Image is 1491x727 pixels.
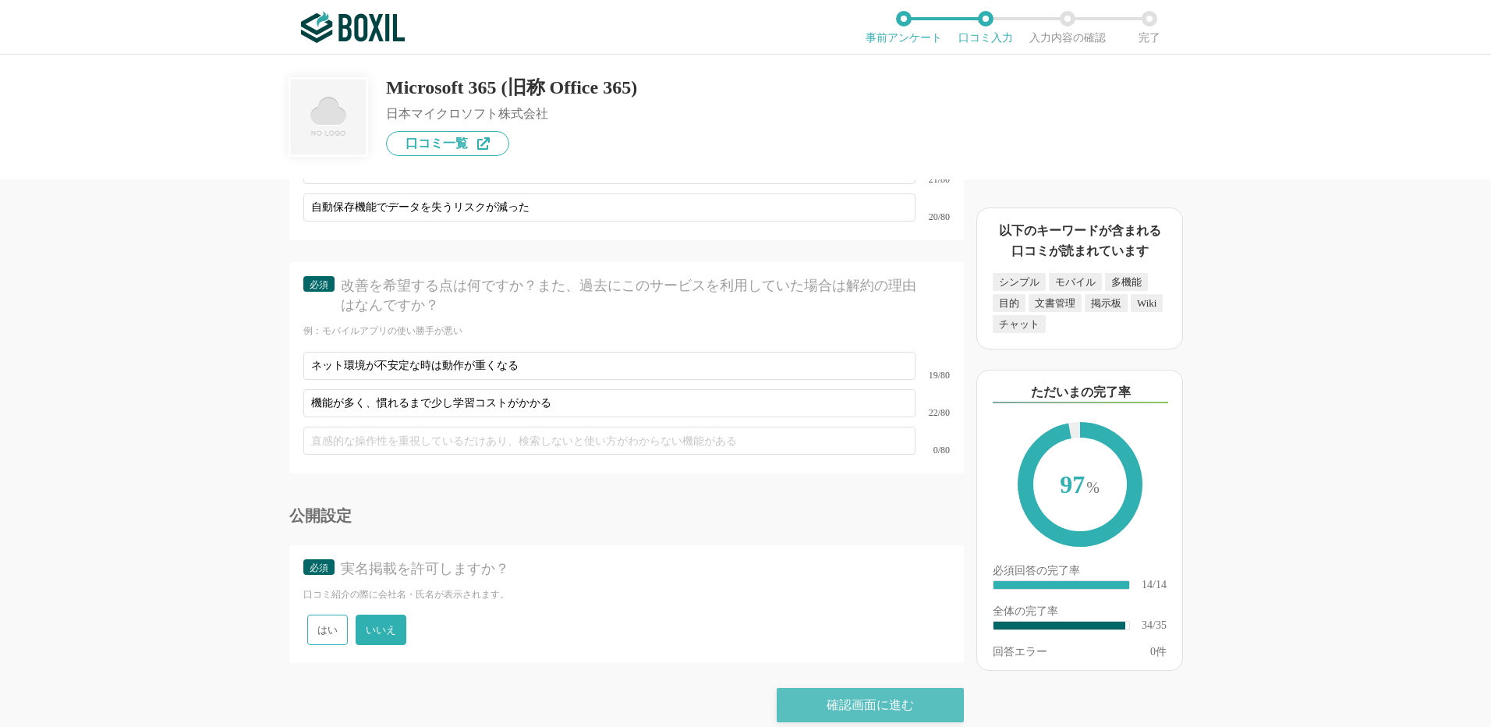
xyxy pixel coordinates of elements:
li: 入力内容の確認 [1026,11,1108,44]
div: 多機能 [1105,273,1148,291]
span: 口コミ一覧 [406,137,468,150]
div: 確認画面に進む [777,688,964,722]
div: 件 [1150,647,1167,658]
span: はい [307,615,348,645]
div: 21/80 [915,175,950,184]
div: Wiki [1131,294,1163,312]
div: ​ [993,622,1125,629]
input: UIがわかりやすく、タスク一覧を把握しやすい [303,193,915,222]
div: 改善を希望する点は何ですか？また、過去にこのサービスを利用していた場合は解約の理由はなんですか？ [341,276,923,315]
div: 日本マイクロソフト株式会社 [386,108,637,120]
div: 0/80 [915,445,950,455]
input: 直感的な操作性を重視しているだけあり、検索しないと使い方がわからない機能がある [303,427,915,455]
div: 実名掲載を許可しますか？ [341,559,923,579]
div: ​ [993,581,1129,589]
span: 0 [1150,646,1156,658]
div: 目的 [993,294,1025,312]
span: いいえ [356,615,406,645]
div: 19/80 [915,371,950,380]
div: 以下のキーワードが含まれる口コミが読まれています [993,221,1167,261]
img: ボクシルSaaS_ロゴ [301,12,405,43]
li: 事前アンケート [862,11,944,44]
input: 直感的な操作性を重視しているだけあり、検索しないと使い方がわからない機能がある [303,389,915,417]
div: 全体の完了率 [993,606,1167,620]
div: 例：モバイルアプリの使い勝手が悪い [303,324,950,338]
span: 必須 [310,562,328,573]
div: Microsoft 365 (旧称 Office 365) [386,78,637,97]
div: 回答エラー [993,647,1047,658]
a: 口コミ一覧 [386,131,509,156]
div: 20/80 [915,212,950,222]
div: 34/35 [1142,620,1167,631]
div: 掲示板 [1085,294,1128,312]
div: 22/80 [915,408,950,417]
div: 口コミ紹介の際に会社名・氏名が表示されます。 [303,588,950,601]
div: 必須回答の完了率 [993,566,1167,580]
div: ただいまの完了率 [993,383,1168,403]
div: チャット [993,315,1046,333]
div: シンプル [993,273,1046,291]
span: 97 [1033,438,1127,534]
div: 公開設定 [289,508,964,523]
li: 完了 [1108,11,1190,44]
li: 口コミ入力 [944,11,1026,44]
div: モバイル [1049,273,1102,291]
div: 14/14 [1142,580,1167,590]
span: % [1086,479,1100,496]
span: 必須 [310,279,328,290]
div: 文書管理 [1029,294,1082,312]
input: 直感的な操作性を重視しているだけあり、検索しないと使い方がわからない機能がある [303,352,915,380]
